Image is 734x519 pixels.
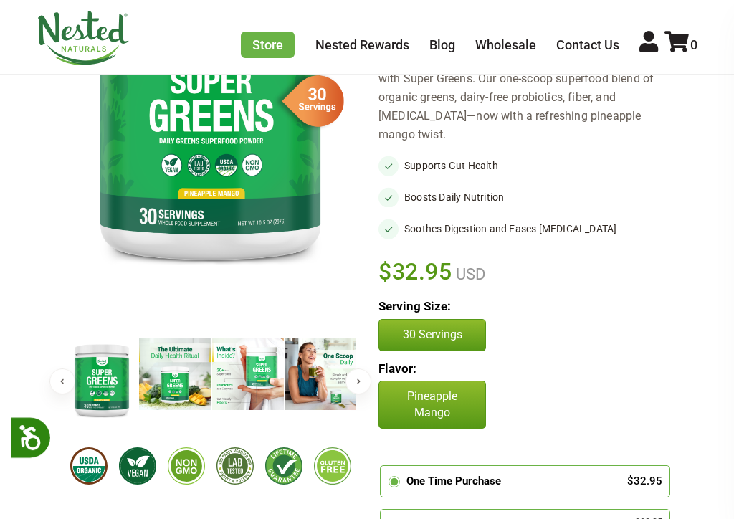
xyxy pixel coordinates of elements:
[378,381,486,429] p: Pineapple Mango
[690,37,697,52] span: 0
[378,299,451,313] b: Serving Size:
[429,37,455,52] a: Blog
[139,338,211,410] img: Super Greens - Pineapple Mango
[378,256,452,287] span: $32.95
[378,187,669,207] li: Boosts Daily Nutrition
[285,338,357,410] img: Super Greens - Pineapple Mango
[241,32,295,58] a: Store
[216,447,254,485] img: thirdpartytested
[345,368,371,394] button: Next
[378,361,416,376] b: Flavor:
[37,11,130,65] img: Nested Naturals
[272,70,344,132] img: sg-servings-30.png
[212,338,284,410] img: Super Greens - Pineapple Mango
[119,447,156,485] img: vegan
[66,338,138,421] img: Super Greens - Pineapple Mango
[664,37,697,52] a: 0
[556,37,619,52] a: Contact Us
[168,447,205,485] img: gmofree
[314,447,351,485] img: glutenfree
[49,368,75,394] button: Previous
[315,37,409,52] a: Nested Rewards
[70,447,108,485] img: usdaorganic
[394,327,471,343] p: 30 Servings
[378,51,669,144] div: Sip your way to a healthier gut and improved nutrition with Super Greens. Our one-scoop superfood...
[378,319,486,351] button: 30 Servings
[378,156,669,176] li: Supports Gut Health
[452,265,485,283] span: USD
[265,447,302,485] img: lifetimeguarantee
[475,37,536,52] a: Wholesale
[378,219,669,239] li: Soothes Digestion and Eases [MEDICAL_DATA]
